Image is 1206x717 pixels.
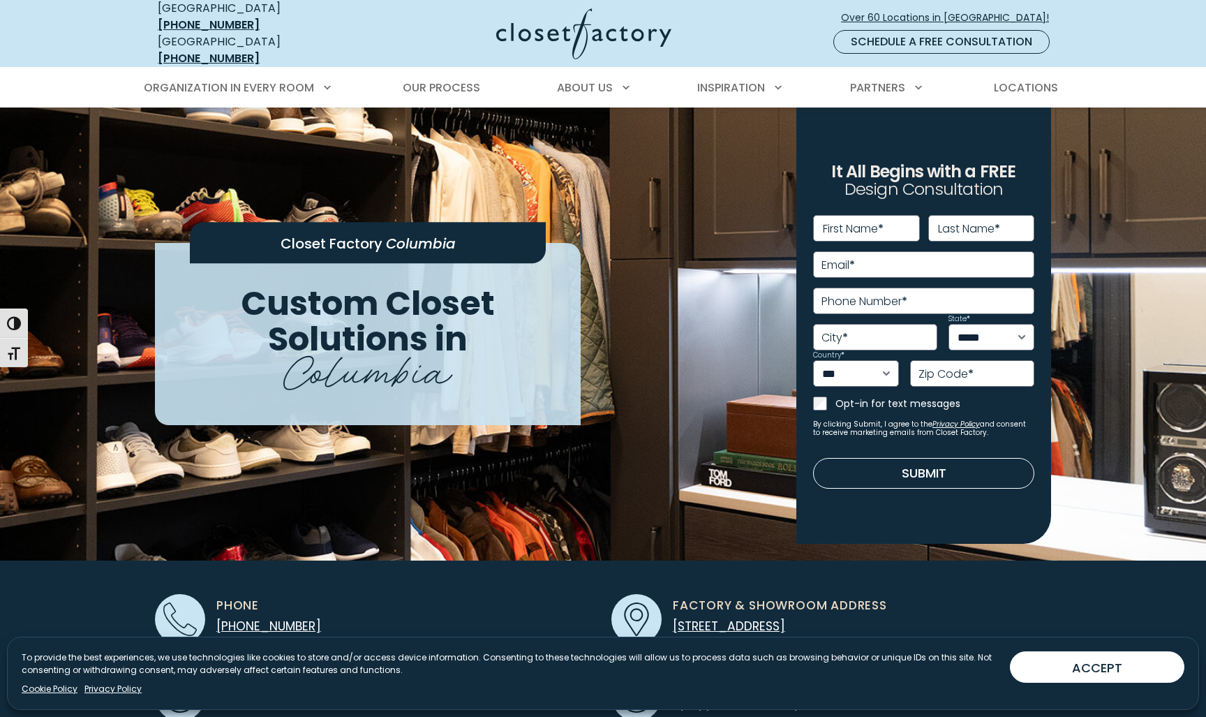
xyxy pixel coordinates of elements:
[158,17,260,33] a: [PHONE_NUMBER]
[673,636,732,653] span: Columbia
[754,636,787,653] span: 29201
[216,597,259,615] span: Phone
[134,68,1072,108] nav: Primary Menu
[496,8,671,59] img: Closet Factory Logo
[144,80,314,96] span: Organization in Every Room
[386,234,456,253] span: Columbia
[403,80,480,96] span: Our Process
[84,683,142,695] a: Privacy Policy
[841,10,1060,25] span: Over 60 Locations in [GEOGRAPHIC_DATA]!
[557,80,613,96] span: About Us
[835,397,1034,411] label: Opt-in for text messages
[850,80,905,96] span: Partners
[281,234,382,253] span: Closet Factory
[840,6,1061,30] a: Over 60 Locations in [GEOGRAPHIC_DATA]!
[697,80,765,96] span: Inspiration
[1010,651,1184,683] button: ACCEPT
[22,651,999,677] p: To provide the best experiences, we use technologies like cookies to store and/or access device i...
[22,683,77,695] a: Cookie Policy
[821,332,848,343] label: City
[948,316,970,323] label: State
[734,636,751,653] span: SC
[158,50,260,66] a: [PHONE_NUMBER]
[673,618,785,635] span: [STREET_ADDRESS]
[844,178,1004,201] span: Design Consultation
[813,420,1034,437] small: By clicking Submit, I agree to the and consent to receive marketing emails from Closet Factory.
[813,458,1034,489] button: Submit
[918,369,974,380] label: Zip Code
[994,80,1058,96] span: Locations
[821,296,907,307] label: Phone Number
[833,30,1050,54] a: Schedule a Free Consultation
[932,419,980,429] a: Privacy Policy
[813,352,844,359] label: Country
[241,280,495,362] span: Custom Closet Solutions in
[673,597,887,615] span: Factory & Showroom Address
[673,618,787,653] a: [STREET_ADDRESS] Columbia,SC 29201
[283,336,453,399] span: Columbia
[158,34,360,67] div: [GEOGRAPHIC_DATA]
[831,160,1015,183] span: It All Begins with a FREE
[821,260,855,271] label: Email
[216,618,321,635] a: [PHONE_NUMBER]
[823,223,884,235] label: First Name
[938,223,1000,235] label: Last Name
